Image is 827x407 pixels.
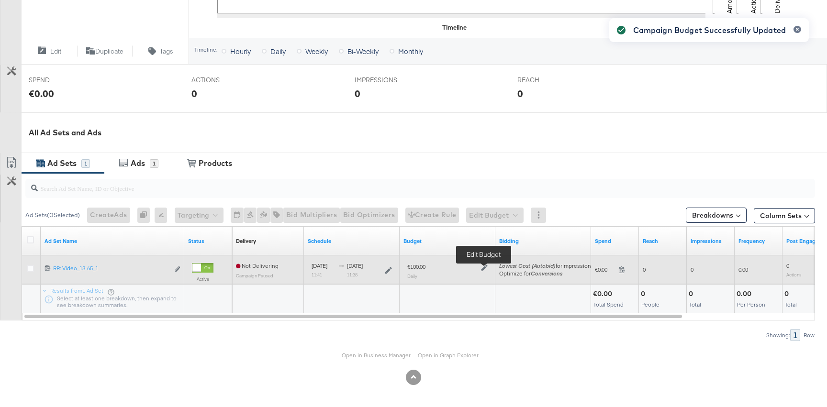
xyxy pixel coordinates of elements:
[137,208,155,223] div: 0
[308,237,396,245] a: Shows when your Ad Set is scheduled to deliver.
[270,46,286,56] span: Daily
[53,264,169,275] a: RR: Video_18-65_1
[595,237,635,245] a: The total amount spent to date.
[160,47,173,56] span: Tags
[29,87,54,100] div: €0.00
[191,87,197,100] div: 0
[633,24,786,36] div: Campaign Budget Successfully Updated
[188,237,228,245] a: Shows the current state of your Ad Set.
[347,262,363,269] span: [DATE]
[236,273,273,278] sub: Campaign Paused
[499,270,594,277] div: Optimize for
[236,262,279,269] span: Not Delivering
[38,175,743,194] input: Search Ad Set Name, ID or Objective
[595,266,615,273] span: €0.00
[95,47,123,56] span: Duplicate
[398,46,423,56] span: Monthly
[531,270,562,277] em: Conversions
[21,45,77,57] button: Edit
[312,262,327,269] span: [DATE]
[191,76,263,85] span: ACTIONS
[517,76,589,85] span: REACH
[418,352,479,359] a: Open in Graph Explorer
[407,263,425,271] div: €100.00
[131,158,145,169] div: Ads
[133,45,189,57] button: Tags
[45,237,180,245] a: Your Ad Set name.
[312,272,322,277] sub: 11:41
[50,47,61,56] span: Edit
[355,87,360,100] div: 0
[305,46,328,56] span: Weekly
[150,159,158,168] div: 1
[47,158,77,169] div: Ad Sets
[25,211,80,220] div: Ad Sets ( 0 Selected)
[199,158,232,169] div: Products
[342,352,411,359] a: Open in Business Manager
[347,46,379,56] span: Bi-Weekly
[236,237,256,245] a: Reflects the ability of your Ad Set to achieve delivery based on ad states, schedule and budget.
[53,264,169,272] div: RR: Video_18-65_1
[499,262,556,269] em: Lowest Cost (Autobid)
[29,127,827,138] div: All Ad Sets and Ads
[347,272,358,277] sub: 11:38
[81,159,90,168] div: 1
[355,76,426,85] span: IMPRESSIONS
[499,262,594,269] span: for Impressions
[407,273,417,279] sub: Daily
[236,237,256,245] div: Delivery
[194,46,218,53] div: Timeline:
[499,237,587,245] a: Shows your bid and optimisation settings for this Ad Set.
[593,301,624,308] span: Total Spend
[192,276,213,282] label: Active
[77,45,133,57] button: Duplicate
[230,46,251,56] span: Hourly
[403,237,492,245] a: Shows the current budget of Ad Set.
[29,76,101,85] span: SPEND
[593,289,615,298] div: €0.00
[517,87,523,100] div: 0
